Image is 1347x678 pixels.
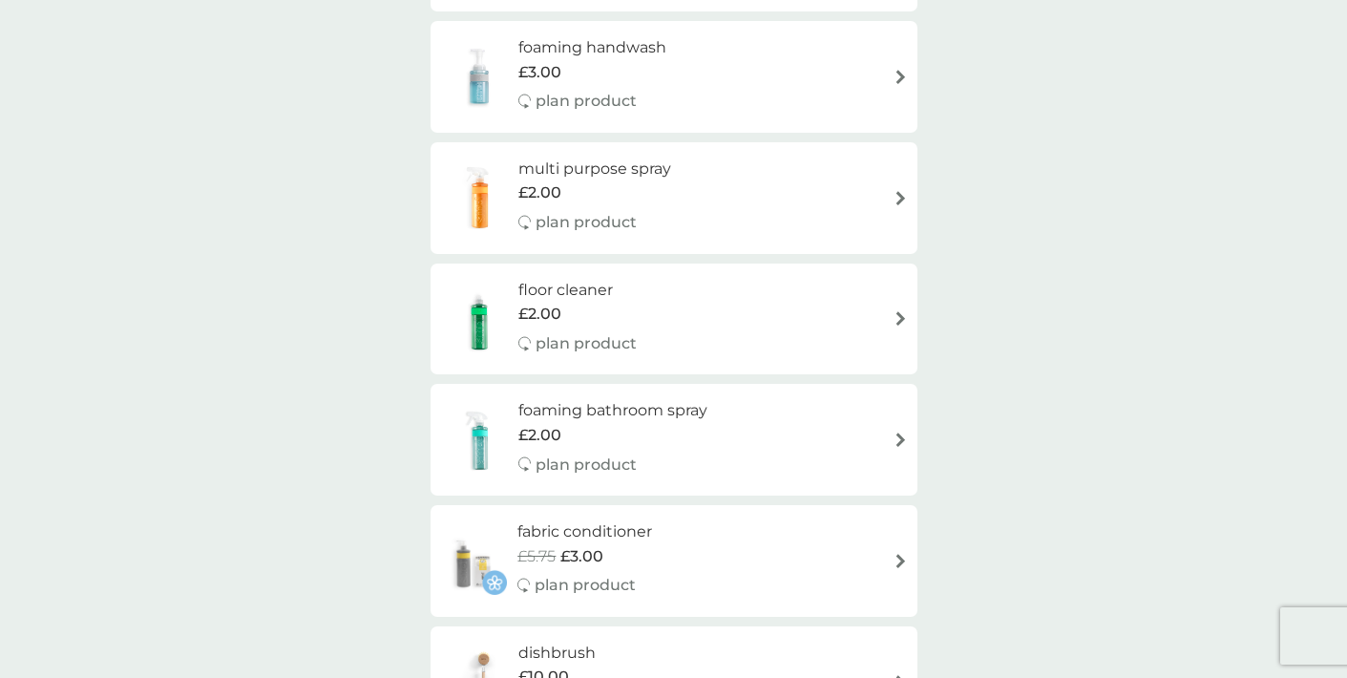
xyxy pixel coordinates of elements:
img: arrow right [894,191,908,205]
span: £3.00 [560,544,603,569]
img: foaming bathroom spray [440,407,518,474]
h6: dishbrush [518,641,637,666]
p: plan product [536,331,637,356]
h6: foaming handwash [518,35,666,60]
p: plan product [535,573,636,598]
img: fabric conditioner [440,528,507,595]
img: arrow right [894,70,908,84]
h6: fabric conditioner [517,519,652,544]
h6: floor cleaner [518,278,637,303]
p: plan product [536,453,637,477]
img: arrow right [894,433,908,447]
img: arrow right [894,311,908,326]
h6: foaming bathroom spray [518,398,707,423]
span: £2.00 [518,302,561,327]
span: £3.00 [518,60,561,85]
h6: multi purpose spray [518,157,671,181]
p: plan product [536,89,637,114]
img: multi purpose spray [440,164,518,231]
img: arrow right [894,554,908,568]
img: floor cleaner [440,286,518,352]
img: foaming handwash [440,43,518,110]
span: £2.00 [518,180,561,205]
span: £2.00 [518,423,561,448]
span: £5.75 [517,544,556,569]
p: plan product [536,210,637,235]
